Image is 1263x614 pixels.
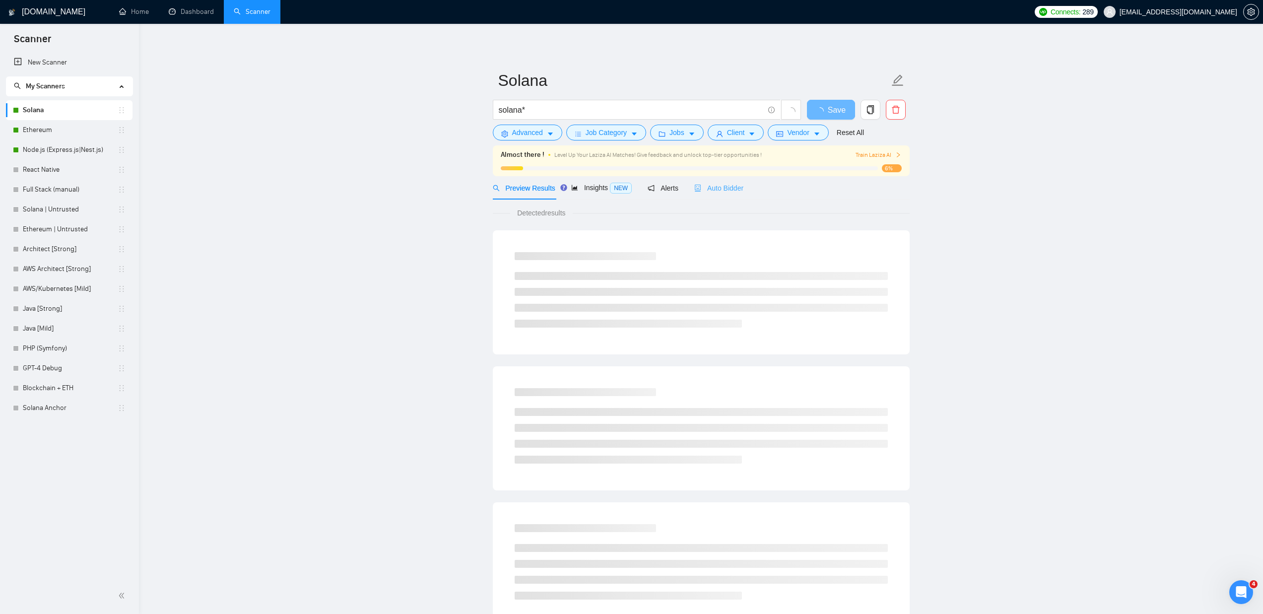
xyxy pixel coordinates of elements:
[501,130,508,137] span: setting
[23,378,118,398] a: Blockchain + ETH
[856,150,901,160] button: Train Laziza AI
[6,339,133,358] li: PHP (Symfony)
[575,130,582,137] span: bars
[571,184,578,191] span: area-chart
[118,205,126,213] span: holder
[493,125,562,140] button: settingAdvancedcaret-down
[23,160,118,180] a: React Native
[895,152,901,158] span: right
[118,106,126,114] span: holder
[23,299,118,319] a: Java [Strong]
[23,180,118,200] a: Full Stack (manual)
[23,319,118,339] a: Java [Mild]
[118,265,126,273] span: holder
[650,125,704,140] button: folderJobscaret-down
[891,74,904,87] span: edit
[14,53,125,72] a: New Scanner
[23,140,118,160] a: Node.js (Express.js|Nest.js)
[493,185,500,192] span: search
[23,100,118,120] a: Solana
[118,146,126,154] span: holder
[6,219,133,239] li: Ethereum | Untrusted
[1106,8,1113,15] span: user
[648,184,678,192] span: Alerts
[6,140,133,160] li: Node.js (Express.js|Nest.js)
[6,279,133,299] li: AWS/Kubernetes [Mild]
[6,239,133,259] li: Architect [Strong]
[837,127,864,138] a: Reset All
[813,130,820,137] span: caret-down
[14,82,65,90] span: My Scanners
[1244,8,1259,16] span: setting
[23,200,118,219] a: Solana | Untrusted
[716,130,723,137] span: user
[6,299,133,319] li: Java [Strong]
[118,325,126,333] span: holder
[14,82,21,89] span: search
[169,7,214,16] a: dashboardDashboard
[6,32,59,53] span: Scanner
[571,184,632,192] span: Insights
[510,207,572,218] span: Detected results
[23,358,118,378] a: GPT-4 Debug
[554,151,762,158] span: Level Up Your Laziza AI Matches! Give feedback and unlock top-tier opportunities !
[861,105,880,114] span: copy
[118,404,126,412] span: holder
[6,378,133,398] li: Blockchain + ETH
[861,100,880,120] button: copy
[23,239,118,259] a: Architect [Strong]
[787,107,796,116] span: loading
[6,259,133,279] li: AWS Architect [Strong]
[886,105,905,114] span: delete
[118,245,126,253] span: holder
[6,398,133,418] li: Solana Anchor
[23,279,118,299] a: AWS/Kubernetes [Mild]
[6,100,133,120] li: Solana
[23,219,118,239] a: Ethereum | Untrusted
[748,130,755,137] span: caret-down
[118,285,126,293] span: holder
[776,130,783,137] span: idcard
[1051,6,1080,17] span: Connects:
[669,127,684,138] span: Jobs
[6,319,133,339] li: Java [Mild]
[694,184,743,192] span: Auto Bidder
[23,398,118,418] a: Solana Anchor
[610,183,632,194] span: NEW
[727,127,745,138] span: Client
[787,127,809,138] span: Vendor
[23,120,118,140] a: Ethereum
[6,200,133,219] li: Solana | Untrusted
[768,107,775,113] span: info-circle
[501,149,544,160] span: Almost there !
[498,68,889,93] input: Scanner name...
[1039,8,1047,16] img: upwork-logo.png
[566,125,646,140] button: barsJob Categorycaret-down
[648,185,655,192] span: notification
[1243,8,1259,16] a: setting
[512,127,543,138] span: Advanced
[118,591,128,601] span: double-left
[118,344,126,352] span: holder
[6,358,133,378] li: GPT-4 Debug
[119,7,149,16] a: homeHome
[499,104,764,116] input: Search Freelance Jobs...
[234,7,270,16] a: searchScanner
[23,259,118,279] a: AWS Architect [Strong]
[807,100,855,120] button: Save
[23,339,118,358] a: PHP (Symfony)
[1082,6,1093,17] span: 289
[828,104,846,116] span: Save
[708,125,764,140] button: userClientcaret-down
[559,183,568,192] div: Tooltip anchor
[547,130,554,137] span: caret-down
[768,125,828,140] button: idcardVendorcaret-down
[26,82,65,90] span: My Scanners
[631,130,638,137] span: caret-down
[6,120,133,140] li: Ethereum
[659,130,665,137] span: folder
[1250,580,1258,588] span: 4
[118,126,126,134] span: holder
[586,127,627,138] span: Job Category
